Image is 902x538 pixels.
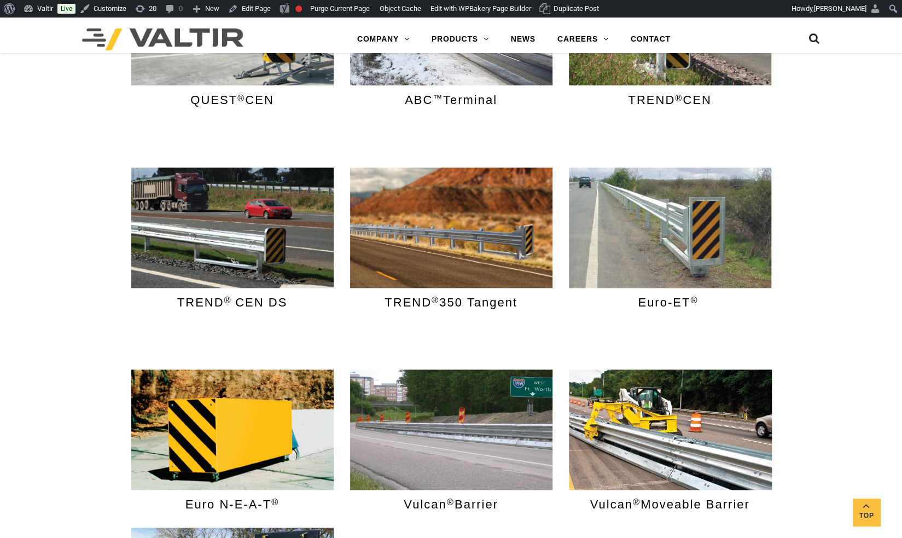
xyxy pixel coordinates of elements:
div: Focus keyphrase not set [295,5,302,12]
span: Top [853,510,880,522]
a: CAREERS [546,28,620,50]
sup: ® [633,497,641,507]
span: QUEST CEN [190,94,273,107]
a: CONTACT [620,28,682,50]
a: COMPANY [346,28,421,50]
sup: ™ [433,93,443,103]
span: [PERSON_NAME] [814,4,866,13]
span: Euro-ET [638,296,702,309]
span: TREND CEN DS [177,296,288,309]
span: TREND 350 Tangent [385,296,517,309]
a: Top [853,499,880,526]
sup: ® [224,295,232,305]
sup: ® [447,497,455,507]
span: Vulcan Barrier [404,498,498,511]
span: ABC Terminal [405,94,497,107]
a: PRODUCTS [421,28,500,50]
span: Euro N-E-A-T [185,498,279,511]
span: TREND CEN [628,94,711,107]
sup: ® [675,93,683,103]
a: NEWS [500,28,546,50]
sup: ® [237,93,245,103]
a: Live [57,4,75,14]
sup: ® [690,295,698,305]
sup: ® [271,497,279,507]
sup: ® [432,295,439,305]
span: Vulcan Moveable Barrier [590,498,749,511]
img: Valtir [82,28,243,50]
